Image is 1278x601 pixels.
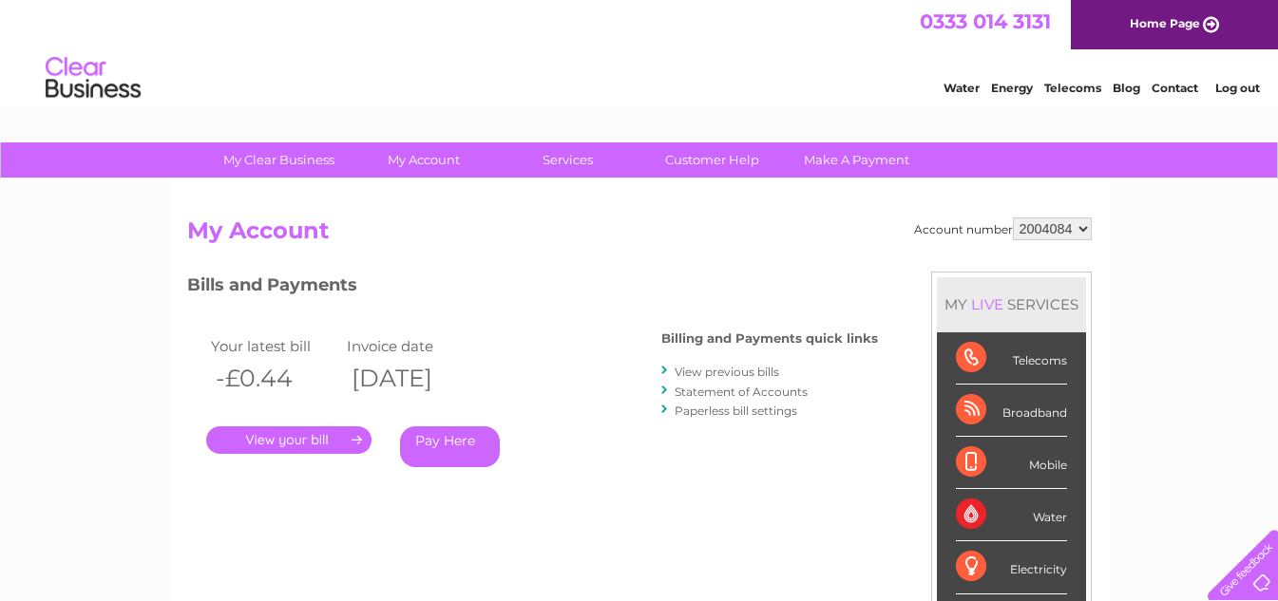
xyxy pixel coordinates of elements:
[956,541,1067,593] div: Electricity
[675,404,797,418] a: Paperless bill settings
[944,81,980,95] a: Water
[1152,81,1198,95] a: Contact
[342,333,479,359] td: Invoice date
[1215,81,1260,95] a: Log out
[675,365,779,379] a: View previous bills
[1044,81,1101,95] a: Telecoms
[345,142,502,178] a: My Account
[200,142,357,178] a: My Clear Business
[206,426,372,454] a: .
[45,49,142,107] img: logo.png
[956,385,1067,437] div: Broadband
[206,359,343,398] th: -£0.44
[634,142,791,178] a: Customer Help
[342,359,479,398] th: [DATE]
[187,272,878,305] h3: Bills and Payments
[489,142,646,178] a: Services
[937,277,1086,331] div: MY SERVICES
[991,81,1033,95] a: Energy
[400,426,500,467] a: Pay Here
[191,10,1089,92] div: Clear Business is a trading name of Verastar Limited (registered in [GEOGRAPHIC_DATA] No. 3667643...
[206,333,343,359] td: Your latest bill
[956,489,1067,541] div: Water
[920,9,1051,33] a: 0333 014 3131
[675,385,808,399] a: Statement of Accounts
[661,331,878,346] h4: Billing and Payments quick links
[778,142,935,178] a: Make A Payment
[956,437,1067,489] div: Mobile
[914,217,1092,240] div: Account number
[1113,81,1140,95] a: Blog
[187,217,1092,254] h2: My Account
[967,295,1007,313] div: LIVE
[956,332,1067,385] div: Telecoms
